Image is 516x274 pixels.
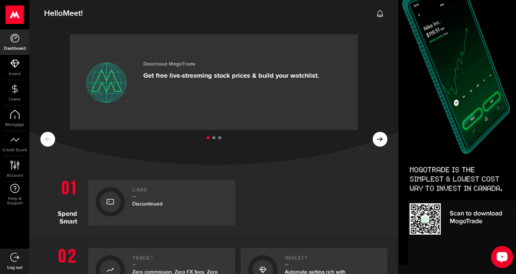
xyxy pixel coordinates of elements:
[63,8,81,18] span: Meet
[132,201,162,207] span: Discontinued
[305,255,308,260] sup: 2
[88,180,235,226] a: CardDiscontinued
[143,72,319,80] p: Get free live-streaming stock prices & build your watchlist.
[132,187,228,197] h2: Card
[485,243,516,274] iframe: LiveChat chat widget
[285,255,380,265] h2: Invest
[40,176,83,226] h1: Spend Smart
[151,255,153,260] sup: 1
[70,34,358,130] a: Download MogoTrade Get free live-streaming stock prices & build your watchlist.
[132,255,228,265] h2: Trade
[44,6,83,21] span: Hello !
[143,61,319,67] h3: Download MogoTrade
